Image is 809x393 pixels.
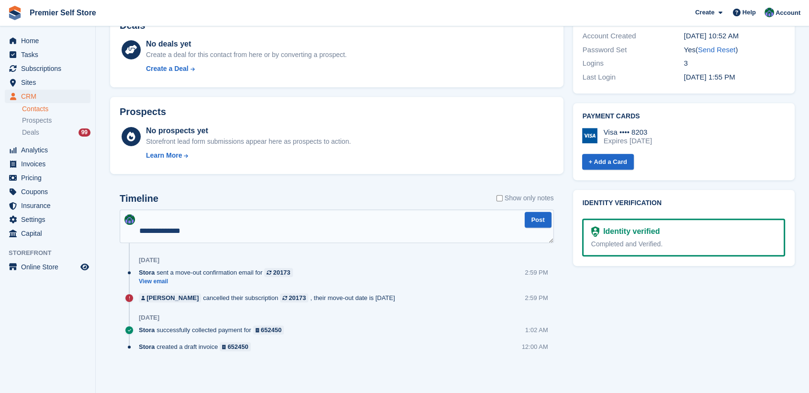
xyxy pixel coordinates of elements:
span: Online Store [21,260,79,274]
a: 20173 [264,268,292,277]
div: 3 [684,58,785,69]
a: menu [5,62,90,75]
img: stora-icon-8386f47178a22dfd0bd8f6a31ec36ba5ce8667c1dd55bd0f319d3a0aa187defe.svg [8,6,22,20]
div: Last Login [583,72,684,83]
a: menu [5,227,90,240]
a: [PERSON_NAME] [139,293,201,302]
span: Account [775,8,800,18]
a: 652450 [253,325,284,335]
div: created a draft invoice [139,342,256,351]
img: Jo Granger [124,214,135,225]
a: menu [5,76,90,89]
a: menu [5,213,90,226]
span: Sites [21,76,79,89]
a: menu [5,157,90,171]
a: menu [5,171,90,185]
span: Deals [22,128,39,137]
a: Create a Deal [146,64,347,74]
span: Invoices [21,157,79,171]
button: Post [525,212,551,228]
span: Pricing [21,171,79,185]
div: Expires [DATE] [604,137,652,145]
div: Account Created [583,31,684,42]
span: Stora [139,342,155,351]
a: Send Reset [698,46,735,54]
div: [DATE] 10:52 AM [684,31,785,42]
div: Storefront lead form submissions appear here as prospects to action. [146,137,351,147]
div: [DATE] [139,314,159,322]
div: cancelled their subscription , their move-out date is [DATE] [139,293,400,302]
div: 2:59 PM [525,293,548,302]
div: [DATE] [139,256,159,264]
div: [PERSON_NAME] [146,293,199,302]
a: Deals 99 [22,127,90,138]
span: CRM [21,90,79,103]
a: Premier Self Store [26,5,100,21]
div: successfully collected payment for [139,325,289,335]
span: ( ) [696,46,738,54]
a: menu [5,90,90,103]
img: Identity Verification Ready [591,226,599,237]
div: 12:00 AM [522,342,548,351]
span: Prospects [22,116,52,125]
a: Contacts [22,104,90,114]
div: Logins [583,58,684,69]
a: 20173 [280,293,308,302]
span: Tasks [21,48,79,61]
h2: Payment cards [583,113,785,120]
div: 652450 [261,325,281,335]
div: Visa •••• 8203 [604,128,652,137]
div: Identity verified [599,226,660,237]
span: Stora [139,268,155,277]
img: Jo Granger [764,8,774,17]
div: Password Set [583,45,684,56]
a: 652450 [220,342,251,351]
div: 652450 [227,342,248,351]
h2: Identity verification [583,199,785,207]
div: Create a Deal [146,64,189,74]
a: menu [5,199,90,212]
div: 2:59 PM [525,268,548,277]
div: Yes [684,45,785,56]
div: Create a deal for this contact from here or by converting a prospect. [146,50,347,60]
input: Show only notes [496,193,503,203]
span: Subscriptions [21,62,79,75]
span: Home [21,34,79,47]
a: menu [5,185,90,198]
label: Show only notes [496,193,554,203]
div: Completed and Verified. [591,239,776,249]
div: No deals yet [146,38,347,50]
span: Stora [139,325,155,335]
span: Coupons [21,185,79,198]
a: menu [5,48,90,61]
a: View email [139,277,298,286]
div: 20173 [273,268,290,277]
a: menu [5,34,90,47]
h2: Prospects [120,106,166,117]
span: Settings [21,213,79,226]
div: sent a move-out confirmation email for [139,268,298,277]
a: Prospects [22,116,90,126]
div: 20173 [289,293,306,302]
div: 1:02 AM [525,325,548,335]
div: Learn More [146,150,182,161]
span: Analytics [21,143,79,157]
time: 2023-07-07 12:55:01 UTC [684,73,735,81]
span: Storefront [9,248,95,258]
h2: Timeline [120,193,158,204]
a: menu [5,143,90,157]
span: Capital [21,227,79,240]
img: Visa Logo [582,128,597,143]
a: Preview store [79,261,90,273]
a: Learn More [146,150,351,161]
div: 99 [79,128,90,137]
a: + Add a Card [582,154,634,170]
span: Create [695,8,714,17]
span: Insurance [21,199,79,212]
span: Help [742,8,756,17]
div: No prospects yet [146,125,351,137]
a: menu [5,260,90,274]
